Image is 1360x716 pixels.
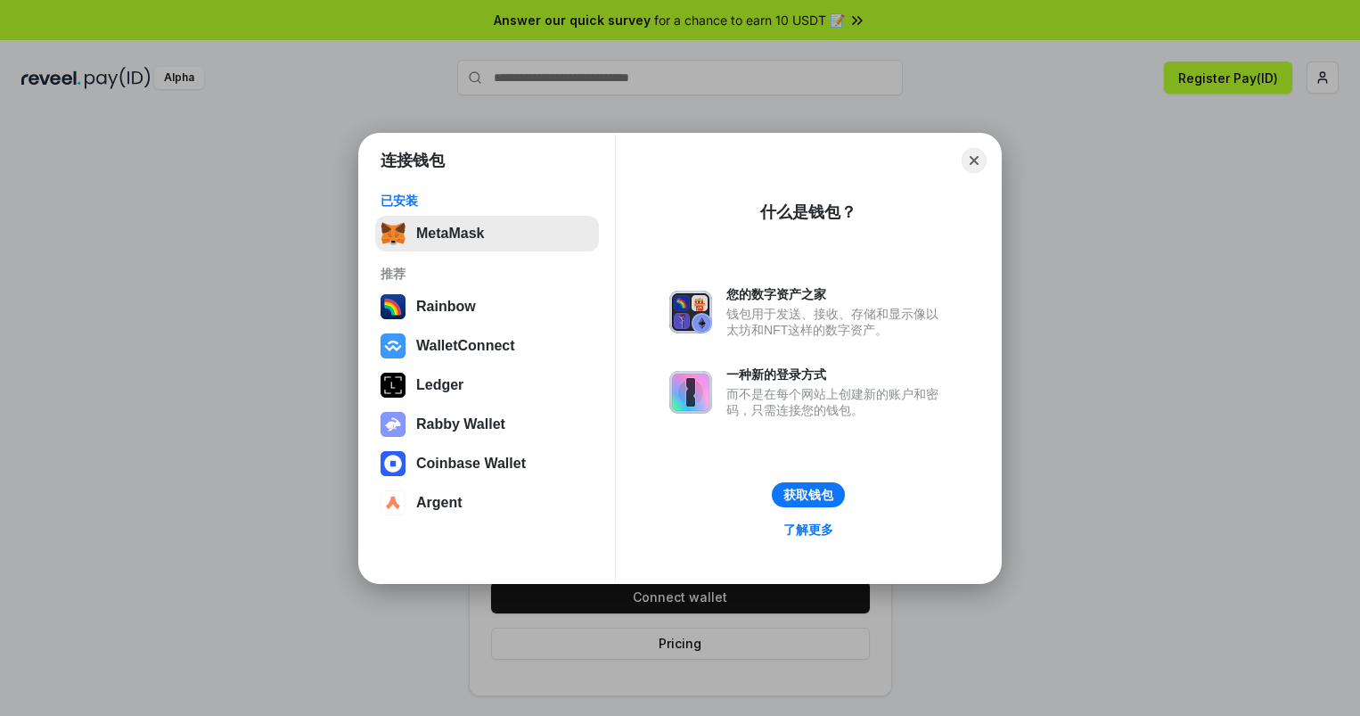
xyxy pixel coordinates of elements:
button: Ledger [375,367,599,403]
div: WalletConnect [416,338,515,354]
button: Rainbow [375,289,599,325]
img: svg+xml,%3Csvg%20xmlns%3D%22http%3A%2F%2Fwww.w3.org%2F2000%2Fsvg%22%20fill%3D%22none%22%20viewBox... [381,412,406,437]
button: 获取钱包 [772,482,845,507]
img: svg+xml,%3Csvg%20xmlns%3D%22http%3A%2F%2Fwww.w3.org%2F2000%2Fsvg%22%20fill%3D%22none%22%20viewBox... [669,371,712,414]
div: 已安装 [381,193,594,209]
button: MetaMask [375,216,599,251]
button: Argent [375,485,599,521]
div: MetaMask [416,226,484,242]
div: 一种新的登录方式 [726,366,947,383]
img: svg+xml,%3Csvg%20xmlns%3D%22http%3A%2F%2Fwww.w3.org%2F2000%2Fsvg%22%20fill%3D%22none%22%20viewBox... [669,291,712,333]
img: svg+xml,%3Csvg%20xmlns%3D%22http%3A%2F%2Fwww.w3.org%2F2000%2Fsvg%22%20width%3D%2228%22%20height%3... [381,373,406,398]
div: 获取钱包 [783,487,833,503]
div: 推荐 [381,266,594,282]
div: Rabby Wallet [416,416,505,432]
img: svg+xml,%3Csvg%20width%3D%22120%22%20height%3D%22120%22%20viewBox%3D%220%200%20120%20120%22%20fil... [381,294,406,319]
button: Coinbase Wallet [375,446,599,481]
div: 您的数字资产之家 [726,286,947,302]
button: Rabby Wallet [375,407,599,442]
div: 什么是钱包？ [760,202,856,223]
img: svg+xml,%3Csvg%20width%3D%2228%22%20height%3D%2228%22%20viewBox%3D%220%200%2028%2028%22%20fill%3D... [381,490,406,515]
img: svg+xml,%3Csvg%20width%3D%2228%22%20height%3D%2228%22%20viewBox%3D%220%200%2028%2028%22%20fill%3D... [381,333,406,358]
div: Rainbow [416,299,476,315]
div: Argent [416,495,463,511]
button: WalletConnect [375,328,599,364]
a: 了解更多 [773,518,844,541]
div: 而不是在每个网站上创建新的账户和密码，只需连接您的钱包。 [726,386,947,418]
div: Ledger [416,377,463,393]
div: Coinbase Wallet [416,456,526,472]
div: 了解更多 [783,522,833,538]
h1: 连接钱包 [381,150,445,171]
div: 钱包用于发送、接收、存储和显示像以太坊和NFT这样的数字资产。 [726,306,947,338]
img: svg+xml,%3Csvg%20fill%3D%22none%22%20height%3D%2233%22%20viewBox%3D%220%200%2035%2033%22%20width%... [381,221,406,246]
button: Close [962,148,987,173]
img: svg+xml,%3Csvg%20width%3D%2228%22%20height%3D%2228%22%20viewBox%3D%220%200%2028%2028%22%20fill%3D... [381,451,406,476]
